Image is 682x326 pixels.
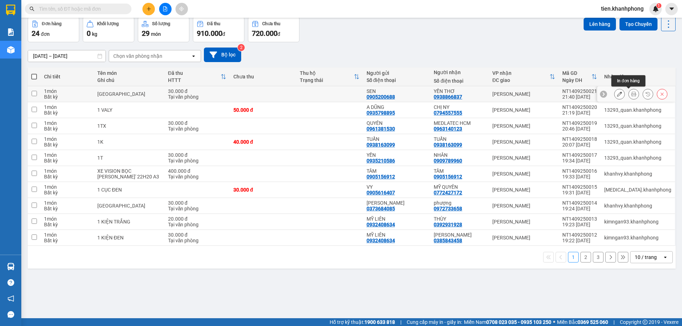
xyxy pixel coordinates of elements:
[367,158,395,164] div: 0935210586
[296,67,363,86] th: Toggle SortBy
[191,53,196,59] svg: open
[44,174,90,179] div: Bất kỳ
[97,21,119,26] div: Khối lượng
[434,184,485,190] div: MỸ QUYÊN
[41,31,50,37] span: đơn
[142,29,150,38] span: 29
[7,295,14,302] span: notification
[44,88,90,94] div: 1 món
[434,206,462,211] div: 0972733658
[168,158,226,164] div: Tại văn phòng
[492,155,555,161] div: [PERSON_NAME]
[492,77,550,83] div: ĐC giao
[595,4,649,13] span: tien.khanhphong
[233,107,293,113] div: 50.000 đ
[367,174,395,179] div: 0905156912
[138,17,189,42] button: Số lượng29món
[367,142,395,148] div: 0938163099
[168,168,226,174] div: 400.000 đ
[44,110,90,116] div: Bất kỳ
[464,318,551,326] span: Miền Nam
[562,120,597,126] div: NT1409250019
[492,187,555,193] div: [PERSON_NAME]
[489,67,559,86] th: Toggle SortBy
[643,320,648,325] span: copyright
[367,190,395,195] div: 0905616407
[44,206,90,211] div: Bất kỳ
[557,318,608,326] span: Miền Bắc
[367,200,427,206] div: QUỲNH ANH
[562,152,597,158] div: NT1409250017
[407,318,462,326] span: Cung cấp máy in - giấy in:
[604,235,671,241] div: kimngan93.khanhphong
[168,120,226,126] div: 30.000 đ
[164,67,230,86] th: Toggle SortBy
[44,74,90,79] div: Chi tiết
[562,136,597,142] div: NT1409250018
[44,126,90,132] div: Bất kỳ
[611,75,645,87] div: In đơn hàng
[562,168,597,174] div: NT1409250016
[656,3,661,8] sup: 1
[233,139,293,145] div: 40.000 đ
[492,219,555,225] div: [PERSON_NAME]
[367,168,427,174] div: TÂM
[9,38,14,43] span: phone
[42,21,61,26] div: Đơn hàng
[492,123,555,129] div: [PERSON_NAME]
[568,252,579,263] button: 1
[97,91,161,97] div: TX
[142,3,155,15] button: plus
[492,203,555,209] div: [PERSON_NAME]
[578,319,608,325] strong: 0369 525 060
[580,252,591,263] button: 2
[168,94,226,100] div: Tại văn phòng
[434,136,485,142] div: TUẤN
[604,171,671,177] div: khanhvy.khanhphong
[44,94,90,100] div: Bất kỳ
[434,168,485,174] div: TÂM
[168,174,226,179] div: Tại văn phòng
[562,190,597,195] div: 19:31 [DATE]
[559,67,601,86] th: Toggle SortBy
[233,74,293,79] div: Chưa thu
[434,78,485,84] div: Số điện thoại
[434,232,485,238] div: NGỌC THƯ
[28,17,79,42] button: Đơn hàng24đơn
[562,94,597,100] div: 21:40 [DATE]
[367,184,427,190] div: VY
[168,232,226,238] div: 30.000 đ
[44,238,90,243] div: Bất kỳ
[44,216,90,222] div: 1 món
[562,77,591,83] div: Ngày ĐH
[367,77,427,83] div: Số điện thoại
[248,17,299,42] button: Chưa thu720.000đ
[434,238,462,243] div: 0385843458
[330,318,395,326] span: Hỗ trợ kỹ thuật:
[486,319,551,325] strong: 0708 023 035 - 0935 103 250
[367,216,427,222] div: MỸ LIÊN
[7,311,14,318] span: message
[152,21,170,26] div: Số lượng
[367,222,395,227] div: 0932408634
[593,252,603,263] button: 3
[44,152,90,158] div: 1 món
[562,110,597,116] div: 21:19 [DATE]
[44,120,90,126] div: 1 món
[657,3,660,8] span: 1
[168,70,221,76] div: Đã thu
[97,203,161,209] div: TX
[97,77,161,83] div: Ghi chú
[233,187,293,193] div: 30.000 đ
[97,235,161,241] div: 1 KIỆN ĐEN
[252,29,277,38] span: 720.000
[434,88,485,94] div: YẾN THƠ
[300,70,353,76] div: Thu hộ
[367,94,395,100] div: 0905200688
[87,29,91,38] span: 0
[151,31,161,37] span: món
[492,91,555,97] div: [PERSON_NAME]
[653,6,659,12] img: icon-new-feature
[83,17,134,42] button: Khối lượng0kg
[97,70,161,76] div: Tên món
